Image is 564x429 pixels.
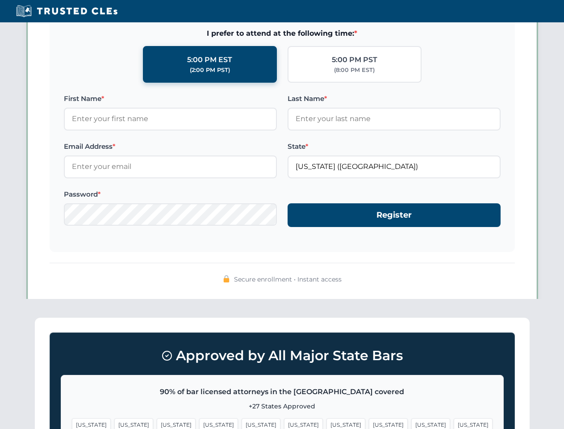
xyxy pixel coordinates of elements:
[64,28,501,39] span: I prefer to attend at the following time:
[288,141,501,152] label: State
[64,189,277,200] label: Password
[288,156,501,178] input: Florida (FL)
[223,275,230,282] img: 🔒
[64,141,277,152] label: Email Address
[187,54,232,66] div: 5:00 PM EST
[13,4,120,18] img: Trusted CLEs
[288,93,501,104] label: Last Name
[234,274,342,284] span: Secure enrollment • Instant access
[334,66,375,75] div: (8:00 PM EST)
[72,401,493,411] p: +27 States Approved
[288,203,501,227] button: Register
[64,156,277,178] input: Enter your email
[332,54,377,66] div: 5:00 PM PST
[64,93,277,104] label: First Name
[72,386,493,398] p: 90% of bar licensed attorneys in the [GEOGRAPHIC_DATA] covered
[190,66,230,75] div: (2:00 PM PST)
[288,108,501,130] input: Enter your last name
[61,344,504,368] h3: Approved by All Major State Bars
[64,108,277,130] input: Enter your first name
